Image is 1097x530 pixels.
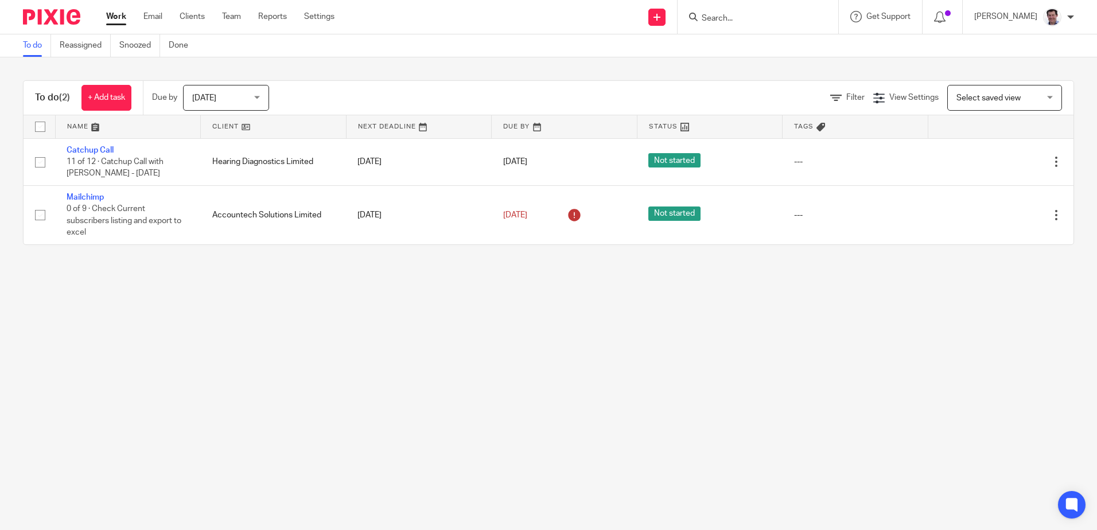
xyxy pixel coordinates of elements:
span: [DATE] [503,211,527,219]
a: Reassigned [60,34,111,57]
input: Search [701,14,804,24]
span: View Settings [889,93,939,102]
p: [PERSON_NAME] [974,11,1037,22]
span: [DATE] [192,94,216,102]
a: Settings [304,11,334,22]
img: Facebook%20Profile%20picture%20(2).jpg [1043,8,1061,26]
td: Accountech Solutions Limited [201,185,347,244]
span: Select saved view [956,94,1021,102]
a: Clients [180,11,205,22]
span: 11 of 12 · Catchup Call with [PERSON_NAME] - [DATE] [67,158,164,178]
td: Hearing Diagnostics Limited [201,138,347,185]
a: Catchup Call [67,146,114,154]
p: Due by [152,92,177,103]
span: [DATE] [503,158,527,166]
img: Pixie [23,9,80,25]
td: [DATE] [346,185,492,244]
a: Work [106,11,126,22]
span: 0 of 9 · Check Current subscribers listing and export to excel [67,205,181,237]
a: To do [23,34,51,57]
span: Tags [794,123,814,130]
a: Done [169,34,197,57]
a: Team [222,11,241,22]
div: --- [794,209,917,221]
a: Mailchimp [67,193,104,201]
span: Not started [648,206,701,221]
span: Filter [846,93,865,102]
td: [DATE] [346,138,492,185]
a: Email [143,11,162,22]
a: + Add task [81,85,131,111]
div: --- [794,156,917,167]
h1: To do [35,92,70,104]
a: Snoozed [119,34,160,57]
span: Get Support [866,13,911,21]
a: Reports [258,11,287,22]
span: Not started [648,153,701,167]
span: (2) [59,93,70,102]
